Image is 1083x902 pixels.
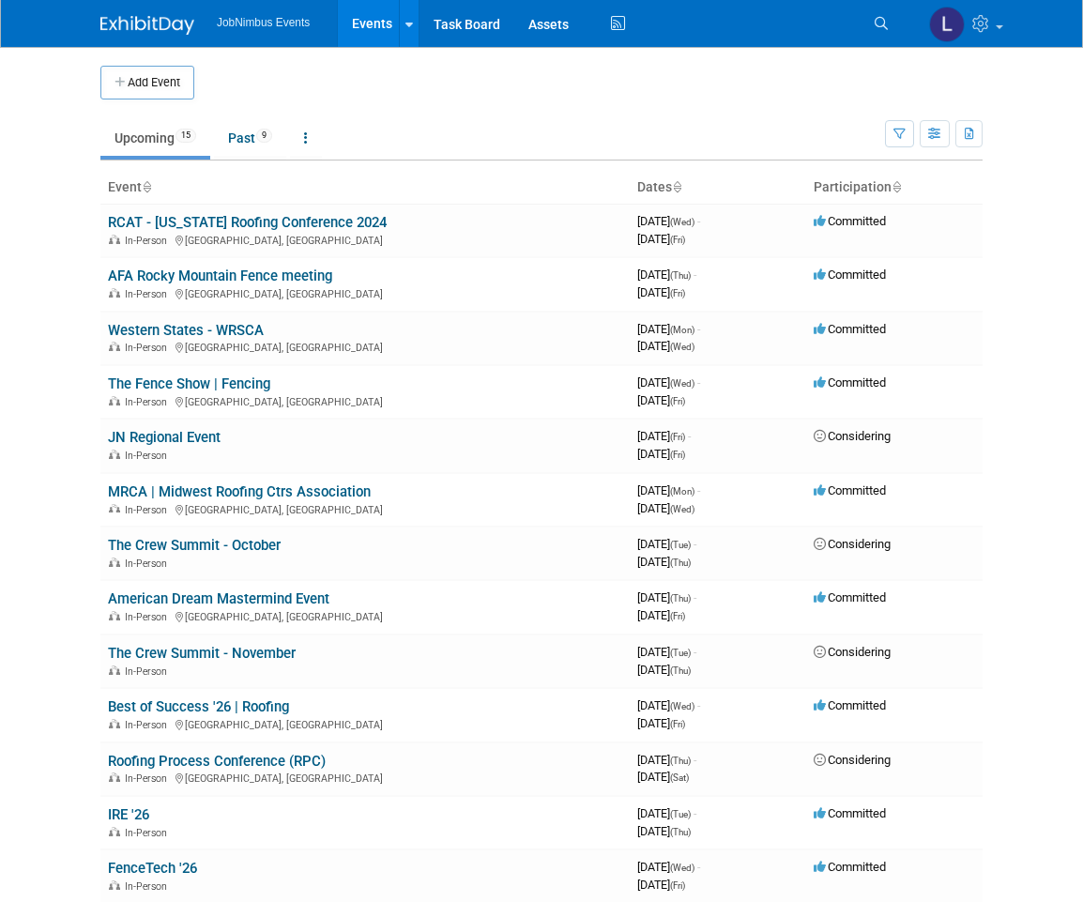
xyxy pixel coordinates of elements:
span: Considering [814,645,891,659]
span: [DATE] [637,339,694,353]
div: [GEOGRAPHIC_DATA], [GEOGRAPHIC_DATA] [108,770,622,785]
span: (Wed) [670,504,694,514]
span: [DATE] [637,447,685,461]
span: (Thu) [670,827,691,837]
span: (Fri) [670,288,685,298]
span: In-Person [125,396,173,408]
img: In-Person Event [109,288,120,298]
div: [GEOGRAPHIC_DATA], [GEOGRAPHIC_DATA] [108,393,622,408]
span: - [694,590,696,604]
span: [DATE] [637,878,685,892]
span: In-Person [125,880,173,893]
span: (Wed) [670,701,694,711]
span: - [697,698,700,712]
a: Sort by Participation Type [892,179,901,194]
span: (Thu) [670,593,691,604]
img: In-Person Event [109,235,120,244]
span: (Thu) [670,756,691,766]
span: (Wed) [670,378,694,389]
span: [DATE] [637,268,696,282]
span: - [694,268,696,282]
img: Laly Matos [929,7,965,42]
span: Committed [814,214,886,228]
span: Committed [814,698,886,712]
span: - [694,645,696,659]
img: In-Person Event [109,880,120,890]
span: [DATE] [637,537,696,551]
span: - [688,429,691,443]
span: In-Person [125,504,173,516]
span: (Fri) [670,611,685,621]
span: Committed [814,268,886,282]
span: (Thu) [670,665,691,676]
span: [DATE] [637,429,691,443]
span: In-Person [125,611,173,623]
span: [DATE] [637,393,685,407]
span: (Tue) [670,540,691,550]
span: Considering [814,753,891,767]
span: [DATE] [637,770,689,784]
a: American Dream Mastermind Event [108,590,329,607]
span: [DATE] [637,322,700,336]
span: [DATE] [637,806,696,820]
span: (Thu) [670,270,691,281]
span: (Sat) [670,772,689,783]
span: In-Person [125,558,173,570]
span: [DATE] [637,285,685,299]
a: JN Regional Event [108,429,221,446]
span: (Thu) [670,558,691,568]
span: [DATE] [637,753,696,767]
div: [GEOGRAPHIC_DATA], [GEOGRAPHIC_DATA] [108,501,622,516]
img: ExhibitDay [100,16,194,35]
a: AFA Rocky Mountain Fence meeting [108,268,332,284]
a: The Fence Show | Fencing [108,375,270,392]
span: Committed [814,806,886,820]
span: (Tue) [670,648,691,658]
div: [GEOGRAPHIC_DATA], [GEOGRAPHIC_DATA] [108,608,622,623]
span: - [694,753,696,767]
span: In-Person [125,342,173,354]
span: [DATE] [637,608,685,622]
span: - [694,537,696,551]
span: - [694,806,696,820]
a: Best of Success '26 | Roofing [108,698,289,715]
span: (Wed) [670,342,694,352]
a: Sort by Event Name [142,179,151,194]
img: In-Person Event [109,611,120,620]
span: [DATE] [637,590,696,604]
span: (Mon) [670,486,694,497]
span: [DATE] [637,375,700,390]
span: Committed [814,483,886,497]
span: [DATE] [637,663,691,677]
a: MRCA | Midwest Roofing Ctrs Association [108,483,371,500]
span: JobNimbus Events [217,16,310,29]
img: In-Person Event [109,342,120,351]
span: (Wed) [670,863,694,873]
span: [DATE] [637,698,700,712]
span: (Fri) [670,235,685,245]
span: (Fri) [670,880,685,891]
a: Sort by Start Date [672,179,681,194]
span: In-Person [125,450,173,462]
span: Committed [814,322,886,336]
a: IRE '26 [108,806,149,823]
span: - [697,375,700,390]
span: Committed [814,590,886,604]
span: Committed [814,375,886,390]
span: [DATE] [637,824,691,838]
div: [GEOGRAPHIC_DATA], [GEOGRAPHIC_DATA] [108,285,622,300]
span: - [697,860,700,874]
span: Considering [814,429,891,443]
span: In-Person [125,719,173,731]
img: In-Person Event [109,665,120,675]
span: (Mon) [670,325,694,335]
span: In-Person [125,288,173,300]
span: [DATE] [637,716,685,730]
span: [DATE] [637,232,685,246]
span: In-Person [125,665,173,678]
a: Western States - WRSCA [108,322,264,339]
a: RCAT - [US_STATE] Roofing Conference 2024 [108,214,387,231]
span: In-Person [125,827,173,839]
span: Committed [814,860,886,874]
span: [DATE] [637,501,694,515]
